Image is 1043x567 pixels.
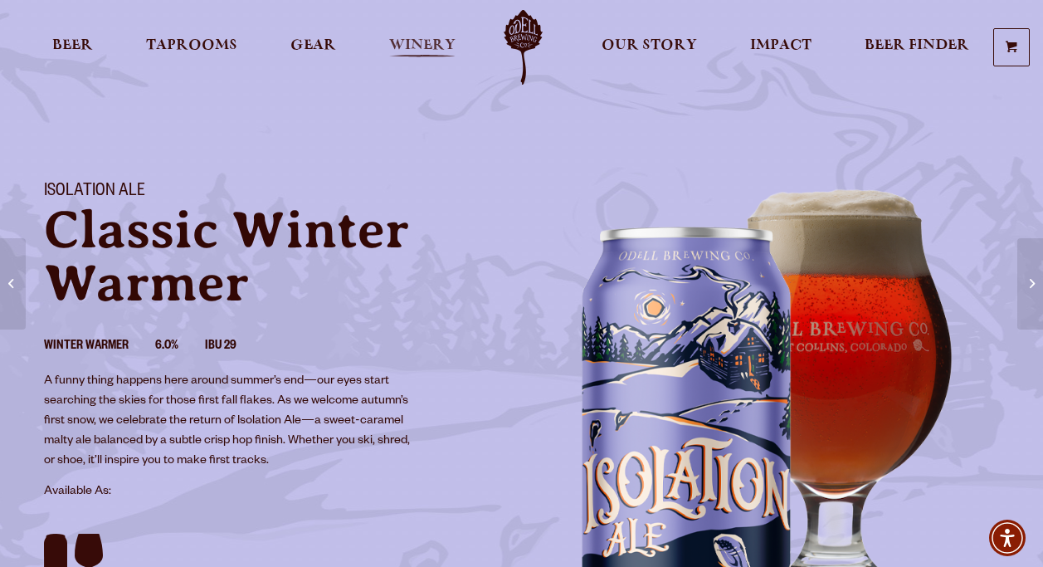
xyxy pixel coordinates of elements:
[44,372,411,472] p: A funny thing happens here around summer’s end—our eyes start searching the skies for those first...
[44,336,155,358] li: Winter Warmer
[146,39,237,52] span: Taprooms
[290,39,336,52] span: Gear
[378,10,466,85] a: Winery
[739,10,822,85] a: Impact
[492,10,554,85] a: Odell Home
[135,10,248,85] a: Taprooms
[44,482,502,502] p: Available As:
[389,39,456,52] span: Winery
[750,39,811,52] span: Impact
[205,336,263,358] li: IBU 29
[591,10,708,85] a: Our Story
[44,203,502,310] p: Classic Winter Warmer
[989,520,1026,556] div: Accessibility Menu
[280,10,347,85] a: Gear
[865,39,969,52] span: Beer Finder
[155,336,205,358] li: 6.0%
[52,39,93,52] span: Beer
[854,10,980,85] a: Beer Finder
[602,39,697,52] span: Our Story
[44,182,502,203] h1: Isolation Ale
[41,10,104,85] a: Beer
